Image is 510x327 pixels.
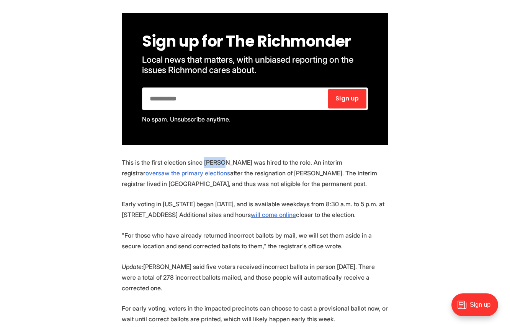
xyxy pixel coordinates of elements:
[122,261,388,293] p: [PERSON_NAME] said five voters received incorrect ballots in person [DATE]. There were a total of...
[142,115,230,123] span: No spam. Unsubscribe anytime.
[445,290,510,327] iframe: portal-trigger
[122,263,143,270] em: Update:
[142,31,351,52] span: Sign up for The Richmonder
[142,54,355,75] span: Local news that matters, with unbiased reporting on the issues Richmond cares about.
[145,169,230,177] a: oversaw the primary elections
[328,89,366,108] button: Sign up
[122,199,388,220] p: Early voting in [US_STATE] began [DATE], and is available weekdays from 8:30 a.m. to 5 p.m. at [S...
[251,211,296,219] a: will come online
[122,303,388,324] p: For early voting, voters in the impacted precincts can choose to cast a provisional ballot now, o...
[122,230,388,251] p: "For those who have already returned incorrect ballots by mail, we will set them aside in a secur...
[122,157,388,189] p: This is the first election since [PERSON_NAME] was hired to the role. An interim registrar after ...
[335,96,359,102] span: Sign up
